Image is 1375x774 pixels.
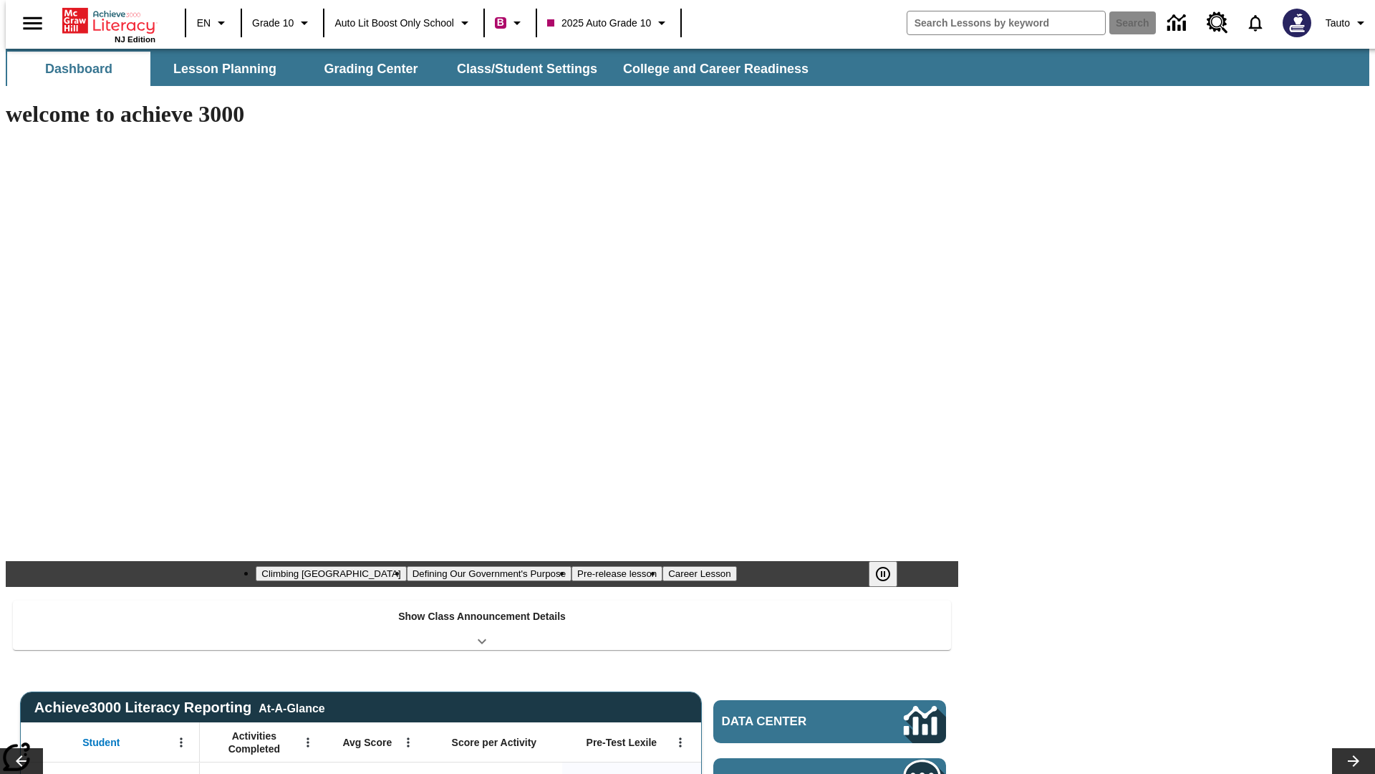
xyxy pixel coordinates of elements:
[571,566,662,581] button: Slide 3 Pre-release lesson
[256,566,406,581] button: Slide 1 Climbing Mount Tai
[297,732,319,753] button: Open Menu
[907,11,1105,34] input: search field
[207,730,301,755] span: Activities Completed
[407,566,571,581] button: Slide 2 Defining Our Government's Purpose
[115,35,155,44] span: NJ Edition
[713,700,946,743] a: Data Center
[397,732,419,753] button: Open Menu
[497,14,504,32] span: B
[489,10,531,36] button: Boost Class color is violet red. Change class color
[6,49,1369,86] div: SubNavbar
[722,715,856,729] span: Data Center
[62,6,155,35] a: Home
[1159,4,1198,43] a: Data Center
[153,52,296,86] button: Lesson Planning
[299,52,443,86] button: Grading Center
[1320,10,1375,36] button: Profile/Settings
[170,732,192,753] button: Open Menu
[62,5,155,44] div: Home
[197,16,211,31] span: EN
[1274,4,1320,42] button: Select a new avatar
[541,10,676,36] button: Class: 2025 Auto Grade 10, Select your class
[252,16,294,31] span: Grade 10
[7,52,150,86] button: Dashboard
[398,609,566,624] p: Show Class Announcement Details
[445,52,609,86] button: Class/Student Settings
[329,10,479,36] button: School: Auto Lit Boost only School, Select your school
[13,601,951,650] div: Show Class Announcement Details
[1283,9,1311,37] img: Avatar
[1237,4,1274,42] a: Notifications
[1198,4,1237,42] a: Resource Center, Will open in new tab
[34,699,325,716] span: Achieve3000 Literacy Reporting
[82,736,120,749] span: Student
[452,736,537,749] span: Score per Activity
[6,101,958,128] h1: welcome to achieve 3000
[1332,748,1375,774] button: Lesson carousel, Next
[547,16,651,31] span: 2025 Auto Grade 10
[869,561,912,587] div: Pause
[869,561,897,587] button: Pause
[612,52,820,86] button: College and Career Readiness
[190,10,236,36] button: Language: EN, Select a language
[662,566,736,581] button: Slide 4 Career Lesson
[259,699,324,715] div: At-A-Glance
[342,736,392,749] span: Avg Score
[246,10,319,36] button: Grade: Grade 10, Select a grade
[11,2,54,44] button: Open side menu
[587,736,657,749] span: Pre-Test Lexile
[670,732,691,753] button: Open Menu
[1326,16,1350,31] span: Tauto
[334,16,454,31] span: Auto Lit Boost only School
[6,52,821,86] div: SubNavbar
